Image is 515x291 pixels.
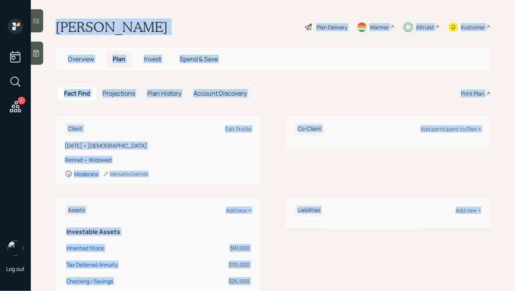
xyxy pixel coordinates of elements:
div: Log out [6,265,25,272]
h6: Liabilities [295,204,323,217]
h6: Co-Client [295,123,325,135]
h6: Client [65,123,86,135]
div: Moderate [74,170,98,178]
div: $91,000 [195,244,250,252]
div: Tax Deferred Annuity [66,261,118,269]
div: Add participant to Plan + [421,125,481,133]
img: hunter_neumayer.jpg [8,241,23,256]
div: Warmer [370,23,389,31]
div: Plan Delivery [316,23,347,31]
div: Add new + [226,207,251,214]
div: Kustomer [461,23,485,31]
div: Add new + [456,207,481,214]
span: Spend & Save [180,55,218,63]
div: $25,000 [195,277,250,285]
div: Print Plan [461,89,484,98]
div: Checking / Savings [66,277,113,285]
div: Retired • Widowed [65,156,251,164]
h5: Projections [103,90,135,97]
div: Inherited Stock [66,244,104,252]
span: Invest [144,55,161,63]
span: Plan [113,55,125,63]
div: Altruist [416,23,434,31]
h1: [PERSON_NAME] [56,19,168,35]
h5: Plan History [147,90,181,97]
div: Manually Override [103,171,148,177]
h6: Assets [65,204,88,217]
div: [DATE] • [DEMOGRAPHIC_DATA] [65,141,251,150]
h5: Investable Assets [66,228,250,235]
span: Overview [68,55,94,63]
div: Edit Profile [225,125,251,133]
h5: Account Discovery [194,90,247,97]
h5: Fact Find [64,90,90,97]
div: 1 [18,97,25,104]
div: $70,000 [195,261,250,269]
